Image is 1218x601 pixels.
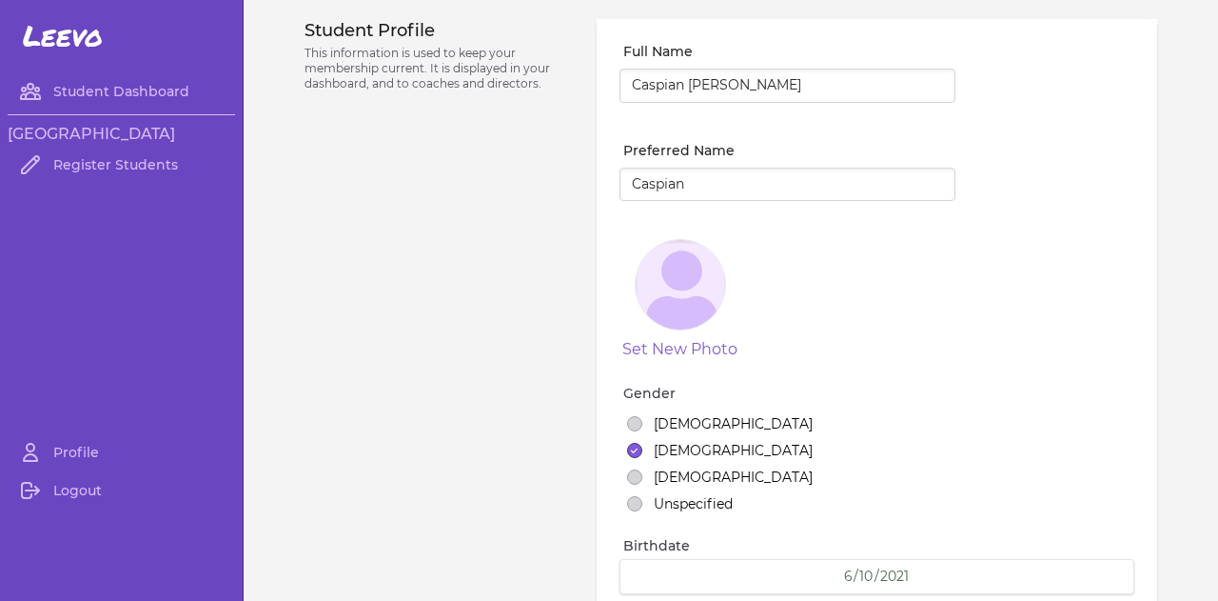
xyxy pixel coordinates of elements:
[654,441,813,460] label: [DEMOGRAPHIC_DATA]
[654,468,813,487] label: [DEMOGRAPHIC_DATA]
[619,69,955,103] input: Richard Button
[843,568,854,586] input: MM
[8,123,235,146] h3: [GEOGRAPHIC_DATA]
[879,568,911,586] input: YYYY
[654,414,813,433] label: [DEMOGRAPHIC_DATA]
[8,471,235,510] a: Logout
[623,141,955,160] label: Preferred Name
[8,146,235,184] a: Register Students
[858,568,874,586] input: DD
[654,494,733,513] label: Unspecified
[619,168,955,202] input: Richard
[623,384,1134,403] label: Gender
[304,19,574,42] h3: Student Profile
[8,433,235,471] a: Profile
[623,42,955,61] label: Full Name
[854,567,858,586] span: /
[304,46,574,91] p: This information is used to keep your membership current. It is displayed in your dashboard, and ...
[622,338,737,361] button: Set New Photo
[623,536,1134,555] label: Birthdate
[874,567,879,586] span: /
[23,19,103,53] span: Leevo
[8,72,235,110] a: Student Dashboard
